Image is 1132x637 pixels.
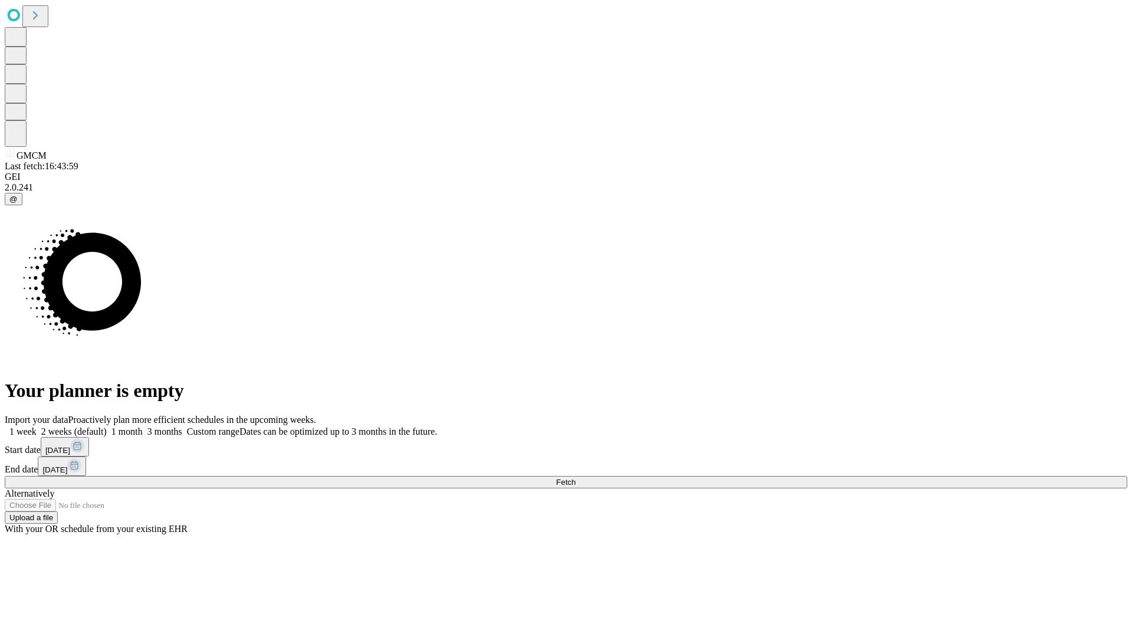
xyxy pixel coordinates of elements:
[45,446,70,455] span: [DATE]
[68,415,316,425] span: Proactively plan more efficient schedules in the upcoming weeks.
[41,437,89,457] button: [DATE]
[556,478,575,487] span: Fetch
[41,426,107,436] span: 2 weeks (default)
[17,150,47,160] span: GMCM
[38,457,86,476] button: [DATE]
[5,524,187,534] span: With your OR schedule from your existing EHR
[111,426,143,436] span: 1 month
[5,380,1127,402] h1: Your planner is empty
[5,511,58,524] button: Upload a file
[5,437,1127,457] div: Start date
[239,426,437,436] span: Dates can be optimized up to 3 months in the future.
[5,161,78,171] span: Last fetch: 16:43:59
[187,426,239,436] span: Custom range
[5,193,22,205] button: @
[5,457,1127,476] div: End date
[5,415,68,425] span: Import your data
[9,195,18,203] span: @
[5,172,1127,182] div: GEI
[42,465,67,474] span: [DATE]
[5,488,54,498] span: Alternatively
[5,476,1127,488] button: Fetch
[9,426,37,436] span: 1 week
[147,426,182,436] span: 3 months
[5,182,1127,193] div: 2.0.241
